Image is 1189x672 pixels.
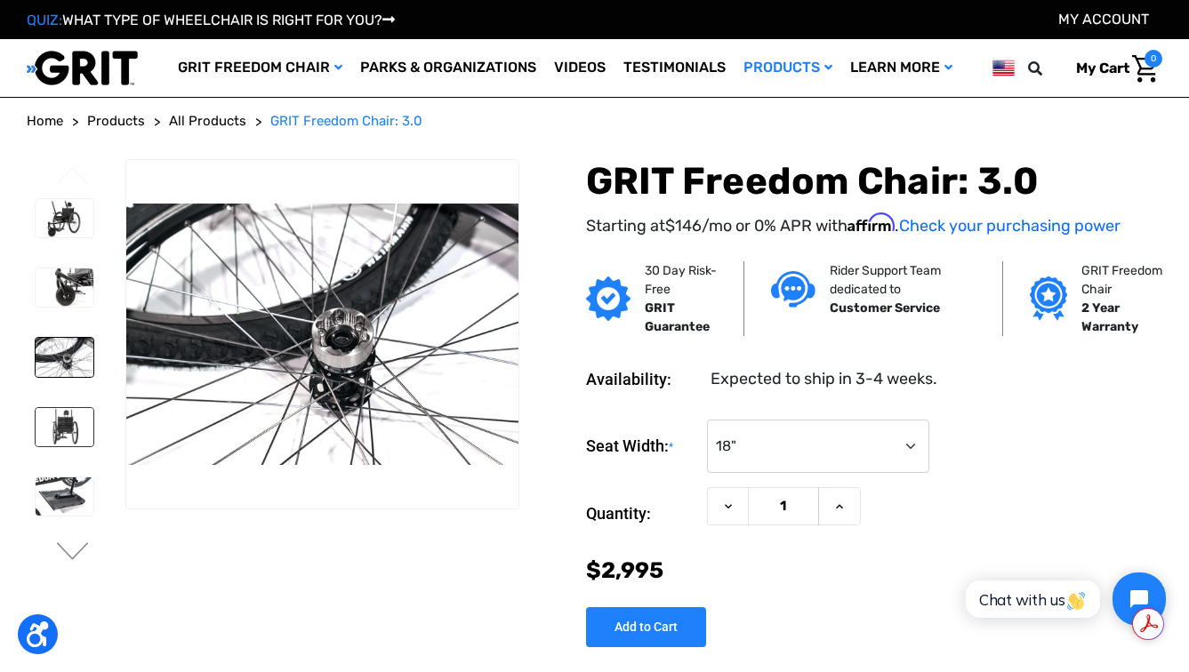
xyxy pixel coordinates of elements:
[36,338,93,376] img: GRIT Freedom Chair: 3.0
[270,111,422,132] a: GRIT Freedom Chair: 3.0
[830,300,940,316] strong: Customer Service
[169,39,351,97] a: GRIT Freedom Chair
[992,57,1015,79] img: us.png
[711,367,937,391] dd: Expected to ship in 3-4 weeks.
[169,111,246,132] a: All Products
[1132,55,1158,83] img: Cart
[586,487,698,540] label: Quantity:
[586,276,631,321] img: GRIT Guarantee
[36,408,93,446] img: GRIT Freedom Chair: 3.0
[586,367,698,391] dt: Availability:
[830,261,976,299] p: Rider Support Team dedicated to
[586,557,663,583] span: $2,995
[1145,50,1162,68] span: 0
[27,12,395,28] a: QUIZ:WHAT TYPE OF WHEELCHAIR IS RIGHT FOR YOU?
[545,39,615,97] a: Videos
[169,113,246,129] span: All Products
[1081,261,1169,299] p: GRIT Freedom Chair
[615,39,735,97] a: Testimonials
[36,477,93,516] img: GRIT Freedom Chair: 3.0
[586,159,1162,204] h1: GRIT Freedom Chair: 3.0
[1063,50,1162,87] a: Cart with 0 items
[270,113,422,129] span: GRIT Freedom Chair: 3.0
[848,212,895,232] span: Affirm
[36,199,93,237] img: GRIT Freedom Chair: 3.0
[27,111,63,132] a: Home
[899,216,1121,236] a: Check your purchasing power - Learn more about Affirm Financing (opens in modal)
[87,111,145,132] a: Products
[1081,300,1138,334] strong: 2 Year Warranty
[27,111,1162,132] nav: Breadcrumb
[126,204,518,465] img: GRIT Freedom Chair: 3.0
[54,167,92,188] button: Go to slide 3 of 3
[54,542,92,564] button: Go to slide 2 of 3
[645,261,718,299] p: 30 Day Risk-Free
[586,607,706,647] input: Add to Cart
[1030,276,1066,321] img: Grit freedom
[946,557,1181,641] iframe: Tidio Chat
[1058,11,1149,28] a: Account
[1036,50,1063,87] input: Search
[771,271,815,308] img: Customer service
[586,420,698,474] label: Seat Width:
[1076,60,1129,76] span: My Cart
[87,113,145,129] span: Products
[36,268,93,307] img: GRIT Freedom Chair: 3.0
[351,39,545,97] a: Parks & Organizations
[645,300,710,334] strong: GRIT Guarantee
[735,39,841,97] a: Products
[841,39,961,97] a: Learn More
[27,12,62,28] span: QUIZ:
[665,216,702,236] span: $146
[27,50,138,86] img: GRIT All-Terrain Wheelchair and Mobility Equipment
[27,113,63,129] span: Home
[586,212,1162,238] p: Starting at /mo or 0% APR with .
